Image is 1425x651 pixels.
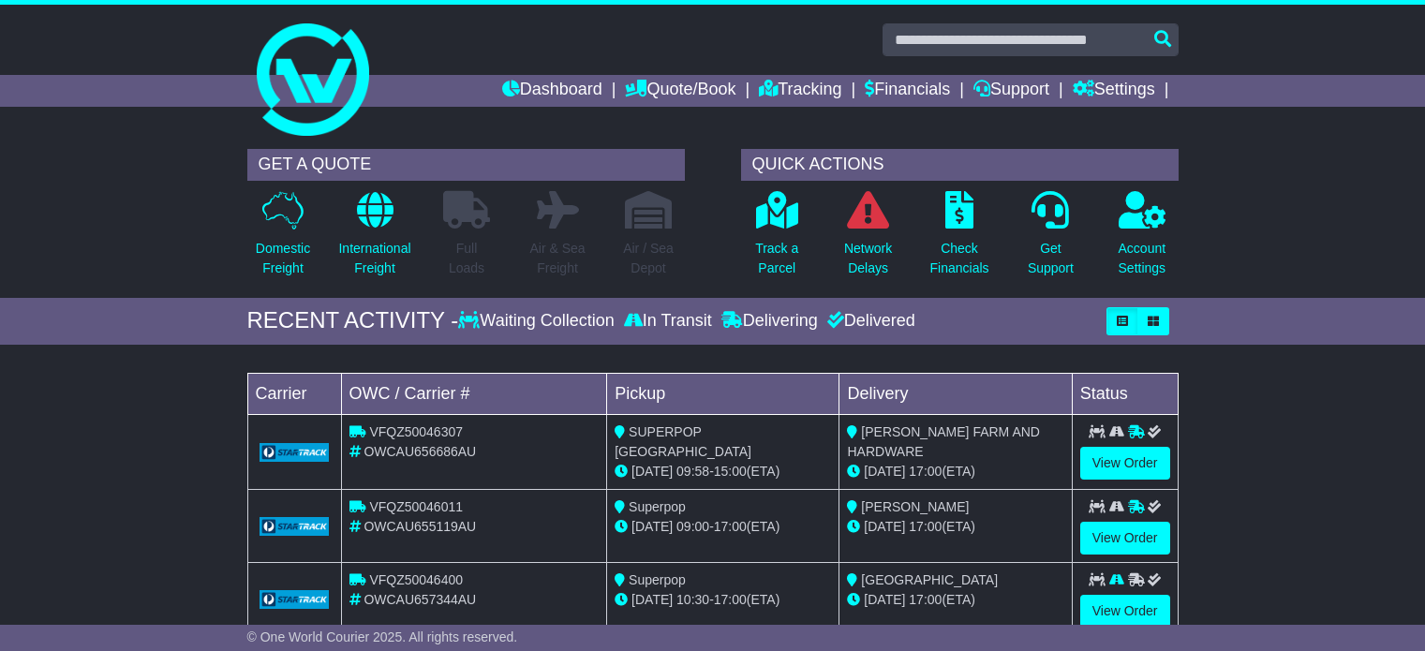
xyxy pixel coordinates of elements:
[1080,595,1170,628] a: View Order
[631,519,673,534] span: [DATE]
[823,311,915,332] div: Delivered
[615,424,751,459] span: SUPERPOP [GEOGRAPHIC_DATA]
[865,75,950,107] a: Financials
[631,592,673,607] span: [DATE]
[256,239,310,278] p: Domestic Freight
[864,519,905,534] span: [DATE]
[847,590,1063,610] div: (ETA)
[458,311,618,332] div: Waiting Collection
[341,373,607,414] td: OWC / Carrier #
[443,239,490,278] p: Full Loads
[1073,75,1155,107] a: Settings
[676,519,709,534] span: 09:00
[741,149,1179,181] div: QUICK ACTIONS
[861,499,969,514] span: [PERSON_NAME]
[847,424,1039,459] span: [PERSON_NAME] FARM AND HARDWARE
[847,462,1063,481] div: (ETA)
[369,572,463,587] span: VFQZ50046400
[1080,522,1170,555] a: View Order
[909,592,942,607] span: 17:00
[759,75,841,107] a: Tracking
[864,464,905,479] span: [DATE]
[337,190,411,289] a: InternationalFreight
[1118,190,1167,289] a: AccountSettings
[623,239,674,278] p: Air / Sea Depot
[714,464,747,479] span: 15:00
[1072,373,1178,414] td: Status
[607,373,839,414] td: Pickup
[364,519,476,534] span: OWCAU655119AU
[839,373,1072,414] td: Delivery
[864,592,905,607] span: [DATE]
[717,311,823,332] div: Delivering
[625,75,735,107] a: Quote/Book
[619,311,717,332] div: In Transit
[247,149,685,181] div: GET A QUOTE
[847,517,1063,537] div: (ETA)
[247,307,459,334] div: RECENT ACTIVITY -
[260,443,330,462] img: GetCarrierServiceLogo
[909,519,942,534] span: 17:00
[255,190,311,289] a: DomesticFreight
[629,499,686,514] span: Superpop
[714,592,747,607] span: 17:00
[369,424,463,439] span: VFQZ50046307
[502,75,602,107] a: Dashboard
[260,590,330,609] img: GetCarrierServiceLogo
[929,190,990,289] a: CheckFinancials
[260,517,330,536] img: GetCarrierServiceLogo
[1080,447,1170,480] a: View Order
[843,190,893,289] a: NetworkDelays
[364,592,476,607] span: OWCAU657344AU
[754,190,799,289] a: Track aParcel
[1027,190,1075,289] a: GetSupport
[861,572,998,587] span: [GEOGRAPHIC_DATA]
[755,239,798,278] p: Track a Parcel
[364,444,476,459] span: OWCAU656686AU
[629,572,686,587] span: Superpop
[676,592,709,607] span: 10:30
[338,239,410,278] p: International Freight
[615,517,831,537] div: - (ETA)
[529,239,585,278] p: Air & Sea Freight
[909,464,942,479] span: 17:00
[714,519,747,534] span: 17:00
[247,373,341,414] td: Carrier
[1028,239,1074,278] p: Get Support
[676,464,709,479] span: 09:58
[369,499,463,514] span: VFQZ50046011
[631,464,673,479] span: [DATE]
[615,590,831,610] div: - (ETA)
[247,629,518,644] span: © One World Courier 2025. All rights reserved.
[930,239,989,278] p: Check Financials
[844,239,892,278] p: Network Delays
[973,75,1049,107] a: Support
[1119,239,1166,278] p: Account Settings
[615,462,831,481] div: - (ETA)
